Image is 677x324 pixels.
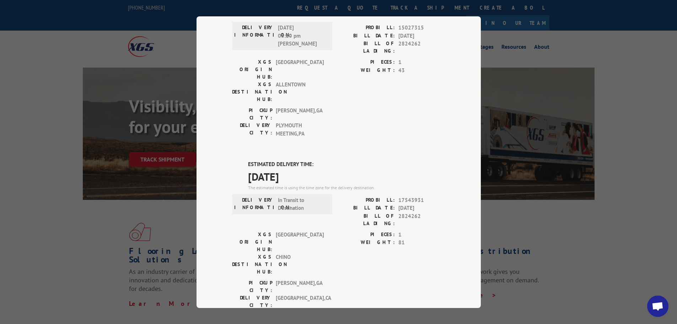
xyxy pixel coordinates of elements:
span: 1 [398,58,445,67]
label: DELIVERY CITY: [232,294,272,309]
label: BILL OF LADING: [339,212,395,227]
span: [PERSON_NAME] , GA [276,279,324,294]
label: DELIVERY INFORMATION: [234,196,274,212]
span: 2824262 [398,40,445,55]
label: PIECES: [339,230,395,239]
span: [PERSON_NAME] , GA [276,107,324,122]
span: 15027315 [398,24,445,32]
span: PLYMOUTH MEETING , PA [276,122,324,138]
label: XGS DESTINATION HUB: [232,81,272,103]
label: WEIGHT: [339,66,395,74]
span: [GEOGRAPHIC_DATA] , CA [276,294,324,309]
span: 1 [398,230,445,239]
label: PROBILL: [339,196,395,204]
label: DELIVERY INFORMATION: [234,24,274,48]
span: 2824262 [398,212,445,227]
label: BILL DATE: [339,204,395,212]
span: [DATE] [248,168,445,184]
div: The estimated time is using the time zone for the delivery destination. [248,184,445,191]
label: DELIVERY CITY: [232,122,272,138]
span: [GEOGRAPHIC_DATA] [276,230,324,253]
span: [DATE] [398,204,445,212]
span: 43 [398,66,445,74]
span: [DATE] 03:10 pm [PERSON_NAME] [278,24,326,48]
span: [DATE] [398,32,445,40]
a: Open chat [647,296,668,317]
label: WEIGHT: [339,239,395,247]
label: BILL OF LADING: [339,40,395,55]
label: PICKUP CITY: [232,279,272,294]
label: XGS DESTINATION HUB: [232,253,272,275]
span: DELIVERED [248,2,445,18]
label: PROBILL: [339,24,395,32]
span: 17543931 [398,196,445,204]
label: ESTIMATED DELIVERY TIME: [248,160,445,169]
label: XGS ORIGIN HUB: [232,230,272,253]
span: 81 [398,239,445,247]
span: [GEOGRAPHIC_DATA] [276,58,324,81]
label: XGS ORIGIN HUB: [232,58,272,81]
label: BILL DATE: [339,32,395,40]
label: PIECES: [339,58,395,67]
span: CHINO [276,253,324,275]
span: In Transit to Destination [278,196,326,212]
span: ALLENTOWN [276,81,324,103]
label: PICKUP CITY: [232,107,272,122]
